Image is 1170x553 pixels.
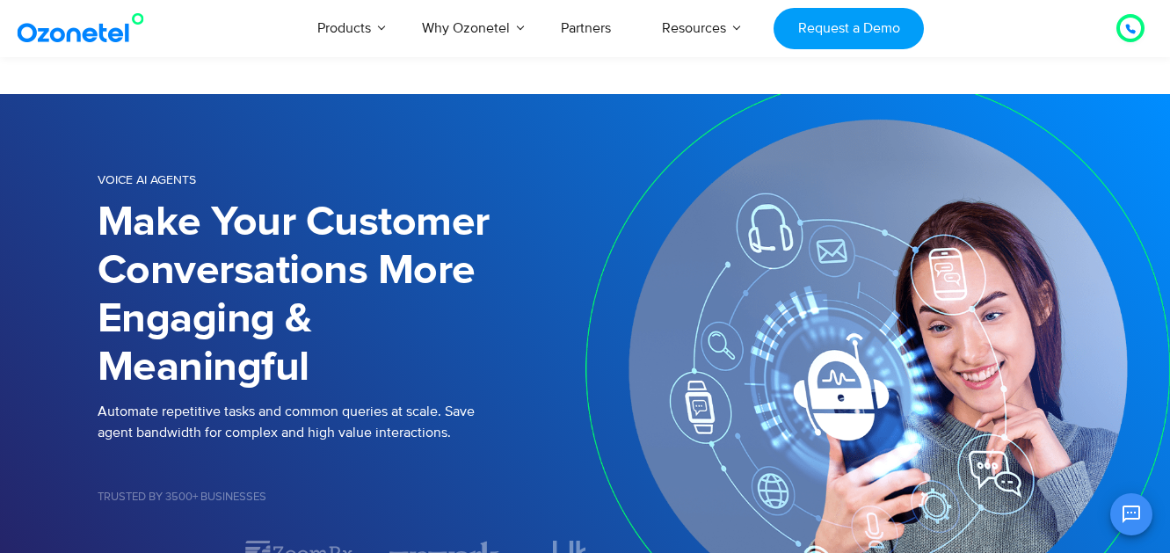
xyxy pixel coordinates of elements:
[774,8,924,49] a: Request a Demo
[1110,493,1152,535] button: Open chat
[98,172,196,187] span: Voice AI Agents
[98,199,585,392] h1: Make Your Customer Conversations More Engaging & Meaningful
[98,401,585,443] p: Automate repetitive tasks and common queries at scale. Save agent bandwidth for complex and high ...
[98,491,585,503] h5: Trusted by 3500+ Businesses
